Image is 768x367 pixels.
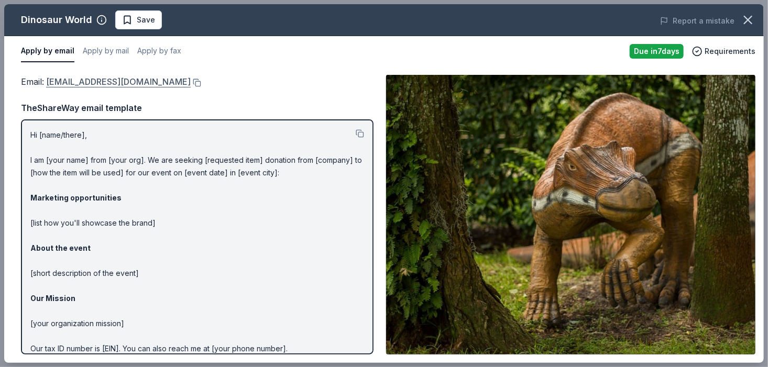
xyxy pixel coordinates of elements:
[692,45,755,58] button: Requirements
[386,75,755,354] img: Image for Dinosaur World
[630,44,684,59] div: Due in 7 days
[21,101,374,115] div: TheShareWay email template
[30,193,122,202] strong: Marketing opportunities
[21,76,191,87] span: Email :
[660,15,734,27] button: Report a mistake
[46,75,191,88] a: [EMAIL_ADDRESS][DOMAIN_NAME]
[30,243,91,252] strong: About the event
[30,294,75,303] strong: Our Mission
[137,40,181,62] button: Apply by fax
[83,40,129,62] button: Apply by mail
[21,12,92,28] div: Dinosaur World
[137,14,155,26] span: Save
[705,45,755,58] span: Requirements
[115,10,162,29] button: Save
[21,40,74,62] button: Apply by email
